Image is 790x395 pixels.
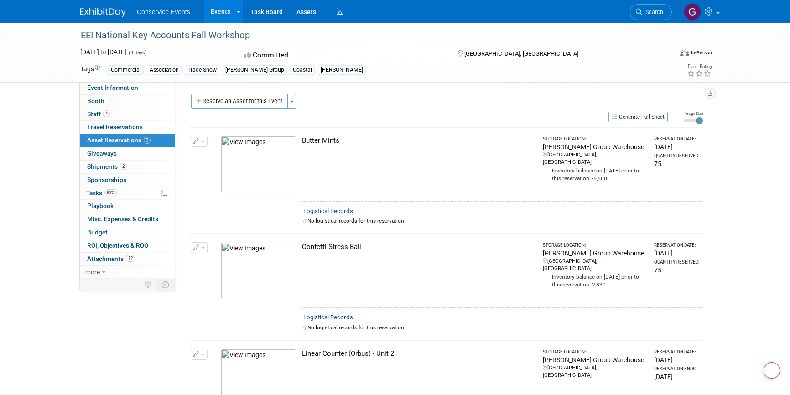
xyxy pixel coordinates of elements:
a: Playbook [80,200,175,213]
img: Format-Inperson.png [680,49,689,56]
a: Event Information [80,82,175,94]
button: Reserve an Asset for this Event [191,94,288,109]
a: Attachments12 [80,253,175,265]
span: ROI, Objectives & ROO [87,242,148,249]
div: In-Person [691,49,712,56]
td: Tags [80,64,100,75]
span: Attachments [87,255,135,262]
span: to [99,48,108,56]
span: Staff [87,110,110,118]
span: Budget [87,229,108,236]
div: Inventory balance on [DATE] prior to this reservation: 2,830 [543,272,646,289]
span: Tasks [86,189,117,197]
span: Shipments [87,163,127,170]
img: View Images [221,242,296,299]
div: Linear Counter (Orbus) - Unit 2 [302,349,535,359]
span: 4 [103,110,110,117]
a: Logistical Records [303,208,353,214]
td: Personalize Event Tab Strip [140,279,156,291]
button: Generate Pull Sheet [608,112,668,122]
div: [PERSON_NAME] Group [223,65,287,75]
img: Gayle Reese [684,3,701,21]
div: [PERSON_NAME] Group Warehouse [543,142,646,151]
span: Search [642,9,663,16]
div: Quantity Reserved: [654,259,699,265]
div: [GEOGRAPHIC_DATA], [GEOGRAPHIC_DATA] [543,151,646,166]
span: [GEOGRAPHIC_DATA], [GEOGRAPHIC_DATA] [464,50,578,57]
div: Committed [242,47,443,63]
span: Asset Reservations [87,136,151,144]
a: Travel Reservations [80,121,175,134]
div: [PERSON_NAME] Group Warehouse [543,249,646,258]
a: Sponsorships [80,174,175,187]
span: Event Information [87,84,138,91]
img: View Images [221,136,296,193]
a: Search [630,4,672,20]
div: 75 [654,159,699,168]
img: ExhibitDay [80,8,126,17]
a: Budget [80,226,175,239]
span: 9 [144,137,151,144]
div: [DATE] [654,249,699,258]
a: ROI, Objectives & ROO [80,239,175,252]
div: [DATE] [654,355,699,364]
a: Logistical Records [303,314,353,321]
div: Reservation Date: [654,136,699,142]
div: Reservation Date: [654,242,699,249]
i: Booth reservation complete [109,98,113,103]
div: Reservation Ends: [654,366,699,372]
div: Commercial [108,65,144,75]
a: more [80,266,175,279]
span: Playbook [87,202,114,209]
a: Giveaways [80,147,175,160]
a: Asset Reservations9 [80,134,175,147]
span: Travel Reservations [87,123,143,130]
div: EEI National Key Accounts Fall Workshop [78,27,658,44]
div: No logistical records for this reservation. [303,217,699,225]
div: [GEOGRAPHIC_DATA], [GEOGRAPHIC_DATA] [543,258,646,272]
span: Giveaways [87,150,117,157]
div: Inventory balance on [DATE] prior to this reservation: -5,500 [543,166,646,182]
span: Booth [87,97,115,104]
td: Toggle Event Tabs [156,279,175,291]
div: Quantity Reserved: [654,153,699,159]
div: Storage Location: [543,136,646,142]
span: 2 [120,163,127,170]
a: Tasks83% [80,187,175,200]
div: 75 [654,265,699,275]
div: [PERSON_NAME] Group Warehouse [543,355,646,364]
span: 12 [126,255,135,262]
div: Association [147,65,182,75]
div: Reservation Date: [654,349,699,355]
a: Staff4 [80,108,175,121]
div: Event Rating [687,64,712,69]
a: Misc. Expenses & Credits [80,213,175,226]
span: more [85,268,100,275]
div: [DATE] [654,142,699,151]
a: Shipments2 [80,161,175,173]
div: Storage Location: [543,349,646,355]
div: Storage Location: [543,242,646,249]
span: 83% [104,189,117,196]
div: Image Size [684,111,703,116]
div: [PERSON_NAME] [318,65,366,75]
div: Event Format [618,47,712,61]
span: Misc. Expenses & Credits [87,215,158,223]
a: Booth [80,95,175,108]
div: Butter Mints [302,136,535,146]
div: No logistical records for this reservation. [303,324,699,332]
span: Conservice Events [137,8,190,16]
div: Confetti Stress Ball [302,242,535,252]
div: Coastal [290,65,315,75]
div: [GEOGRAPHIC_DATA], [GEOGRAPHIC_DATA] [543,364,646,379]
div: [DATE] [654,372,699,381]
span: (4 days) [128,50,147,56]
span: [DATE] [DATE] [80,48,126,56]
span: Sponsorships [87,176,126,183]
div: Trade Show [185,65,219,75]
